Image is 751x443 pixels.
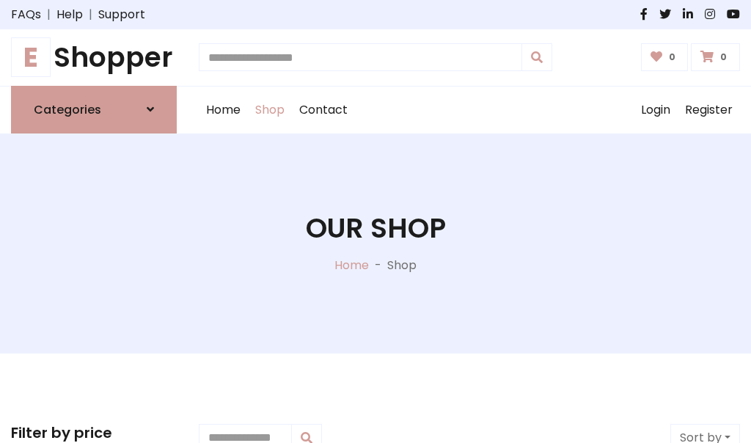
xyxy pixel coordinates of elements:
a: Categories [11,86,177,133]
span: | [41,6,56,23]
p: Shop [387,257,417,274]
span: 0 [717,51,730,64]
a: Login [634,87,678,133]
h6: Categories [34,103,101,117]
a: FAQs [11,6,41,23]
a: Help [56,6,83,23]
h1: Our Shop [306,212,446,245]
a: Support [98,6,145,23]
a: Home [199,87,248,133]
p: - [369,257,387,274]
a: Register [678,87,740,133]
a: Contact [292,87,355,133]
a: 0 [691,43,740,71]
span: | [83,6,98,23]
h1: Shopper [11,41,177,74]
a: Shop [248,87,292,133]
a: EShopper [11,41,177,74]
a: Home [334,257,369,274]
a: 0 [641,43,689,71]
span: 0 [665,51,679,64]
h5: Filter by price [11,424,177,442]
span: E [11,37,51,77]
